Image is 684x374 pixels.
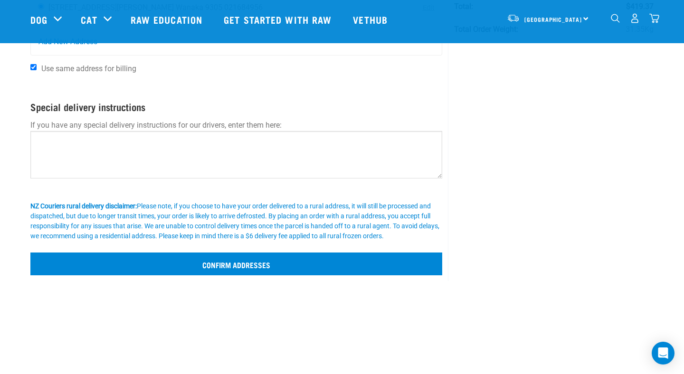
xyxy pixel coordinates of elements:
[30,252,442,275] input: Confirm addresses
[611,14,620,23] img: home-icon-1@2x.png
[30,101,442,112] h4: Special delivery instructions
[524,18,582,21] span: [GEOGRAPHIC_DATA]
[30,64,37,70] input: Use same address for billing
[41,64,136,73] span: Use same address for billing
[214,0,343,38] a: Get started with Raw
[30,201,442,241] div: Please note, if you choose to have your order delivered to a rural address, it will still be proc...
[652,342,674,365] div: Open Intercom Messenger
[343,0,399,38] a: Vethub
[30,202,137,210] b: NZ Couriers rural delivery disclaimer:
[121,0,214,38] a: Raw Education
[30,12,47,27] a: Dog
[81,12,97,27] a: Cat
[507,14,520,22] img: van-moving.png
[630,13,640,23] img: user.png
[30,120,442,131] p: If you have any special delivery instructions for our drivers, enter them here:
[649,13,659,23] img: home-icon@2x.png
